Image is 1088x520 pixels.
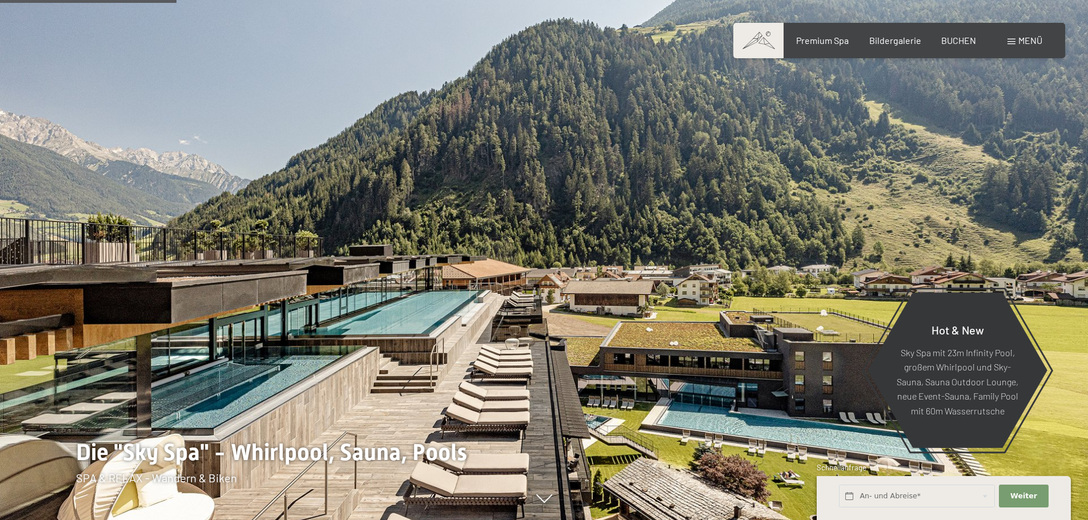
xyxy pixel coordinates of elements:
[896,345,1019,418] p: Sky Spa mit 23m Infinity Pool, großem Whirlpool und Sky-Sauna, Sauna Outdoor Lounge, neue Event-S...
[869,35,921,46] a: Bildergalerie
[999,485,1048,508] button: Weiter
[1010,491,1037,501] span: Weiter
[817,463,866,472] span: Schnellanfrage
[796,35,849,46] a: Premium Spa
[1018,35,1042,46] span: Menü
[867,292,1048,449] a: Hot & New Sky Spa mit 23m Infinity Pool, großem Whirlpool und Sky-Sauna, Sauna Outdoor Lounge, ne...
[941,35,976,46] a: BUCHEN
[932,323,984,336] span: Hot & New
